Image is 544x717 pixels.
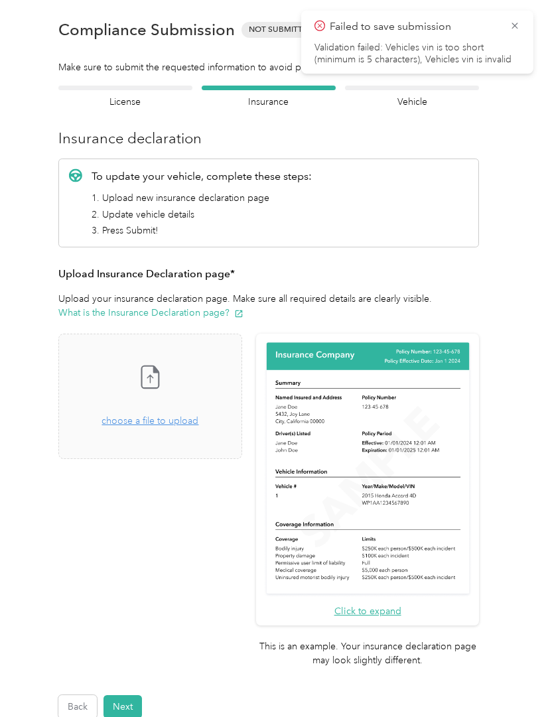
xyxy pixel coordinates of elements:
[263,340,472,597] img: Sample insurance declaration
[241,22,320,37] span: Not Submitted
[58,306,243,320] button: What is the Insurance Declaration page?
[102,415,198,426] span: choose a file to upload
[58,21,235,39] h1: Compliance Submission
[92,224,312,237] li: 3. Press Submit!
[92,208,312,222] li: 2. Update vehicle details
[58,292,479,320] p: Upload your insurance declaration page. Make sure all required details are clearly visible.
[334,604,401,618] button: Click to expand
[470,643,544,717] iframe: Everlance-gr Chat Button Frame
[58,60,479,74] div: Make sure to submit the requested information to avoid payment delays
[58,95,192,109] h4: License
[58,266,479,283] h3: Upload Insurance Declaration page*
[59,334,241,458] span: choose a file to upload
[58,127,479,149] h3: Insurance declaration
[202,95,336,109] h4: Insurance
[92,168,312,184] p: To update your vehicle, complete these steps:
[256,639,479,667] p: This is an example. Your insurance declaration page may look slightly different.
[330,19,500,35] p: Failed to save submission
[92,191,312,205] li: 1. Upload new insurance declaration page
[314,42,520,66] li: Validation failed: Vehicles vin is too short (minimum is 5 characters), Vehicles vin is invalid
[345,95,479,109] h4: Vehicle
